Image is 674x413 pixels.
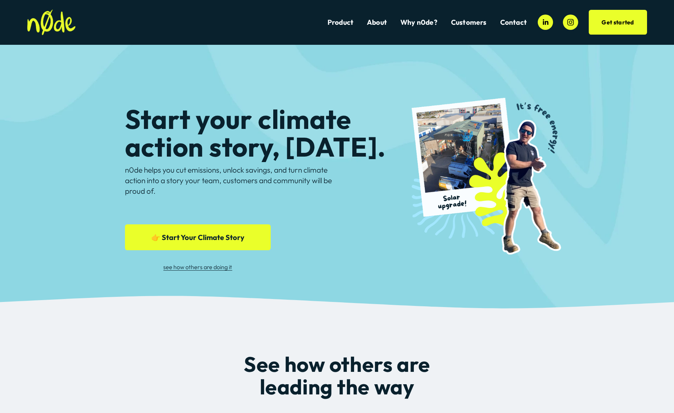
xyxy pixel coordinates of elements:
[211,353,463,398] h2: See how others are leading the way
[367,17,387,27] a: About
[125,165,335,196] p: n0de helps you cut emissions, unlock savings, and turn climate action into a story your team, cus...
[125,105,399,160] h1: Start your climate action story, [DATE].
[500,17,527,27] a: Contact
[328,17,353,27] a: Product
[538,15,553,30] a: LinkedIn
[125,224,271,250] a: 👉 Start Your Climate Story
[589,10,647,35] a: Get started
[451,17,487,27] a: folder dropdown
[27,9,76,35] img: n0de
[163,263,232,271] a: see how others are doing it
[563,15,578,30] a: Instagram
[451,18,487,27] span: Customers
[400,17,438,27] a: Why n0de?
